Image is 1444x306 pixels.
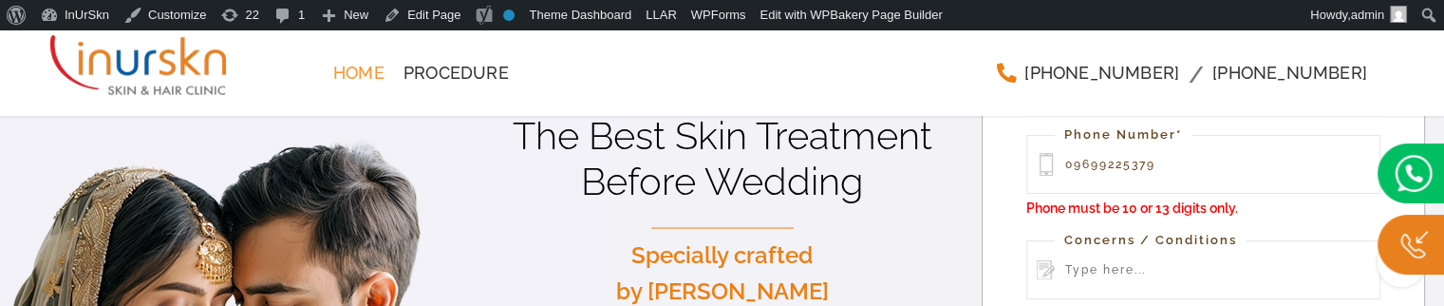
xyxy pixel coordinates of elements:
[1378,215,1444,275] img: Callc.png
[1378,143,1444,203] img: bridal.png
[1026,135,1381,194] input: 123-456-7890
[1351,8,1384,22] span: admin
[1026,201,1238,216] span: Phone must be 10 or 13 digits only.
[403,65,509,82] span: Procedure
[1203,54,1377,92] a: [PHONE_NUMBER]
[1055,231,1247,251] label: Concerns / Conditions
[324,54,394,92] a: Home
[1212,65,1367,82] span: [PHONE_NUMBER]
[1024,65,1179,82] span: [PHONE_NUMBER]
[333,65,384,82] span: Home
[986,54,1189,92] a: [PHONE_NUMBER]
[1026,240,1381,299] input: Type here...
[496,113,948,204] h1: The Best Skin Treatment Before Wedding
[394,54,518,92] a: Procedure
[50,30,226,100] img: InUrSkn
[503,10,515,21] div: No index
